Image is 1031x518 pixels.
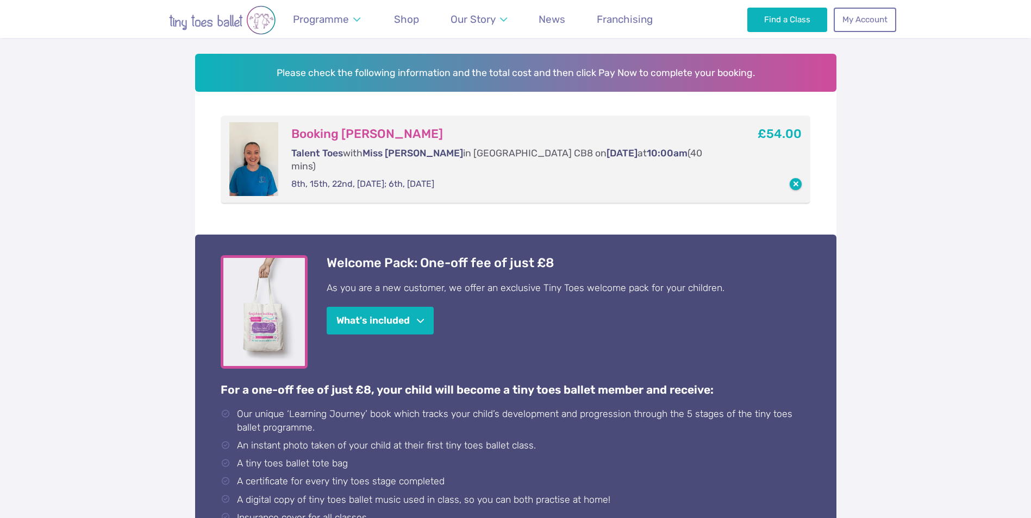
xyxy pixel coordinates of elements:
[293,13,349,26] span: Programme
[291,178,720,190] p: 8th, 15th, 22nd, [DATE]; 6th, [DATE]
[327,307,434,334] button: What's included
[445,7,512,32] a: Our Story
[224,439,811,452] li: An instant photo taken of your child at their first tiny toes ballet class.
[291,148,343,159] span: Talent Toes
[327,281,810,295] p: As you are a new customer, we offer an exclusive Tiny Toes welcome pack for your children.
[451,13,496,26] span: Our Story
[135,5,309,35] img: tiny toes ballet
[195,54,836,92] h2: Please check the following information and the total cost and then click Pay Now to complete your...
[394,13,419,26] span: Shop
[389,7,424,32] a: Shop
[834,8,896,31] a: My Account
[647,148,688,159] span: 10:00am
[291,127,720,142] h3: Booking [PERSON_NAME]
[747,8,827,31] a: Find a Class
[221,255,302,369] a: View full-size image
[363,148,463,159] span: Miss [PERSON_NAME]
[607,148,638,159] span: [DATE]
[534,7,571,32] a: News
[224,407,811,434] li: Our unique ‘Learning Journey’ book which tracks your child’s development and progression through ...
[539,13,565,26] span: News
[291,147,720,173] p: with in [GEOGRAPHIC_DATA] CB8 on at (40 mins)
[597,13,653,26] span: Franchising
[288,7,366,32] a: Programme
[327,255,810,271] h4: Welcome Pack: One-off fee of just £8
[224,475,811,488] li: A certificate for every tiny toes stage completed
[224,457,811,470] li: A tiny toes ballet tote bag
[224,493,811,506] li: A digital copy of tiny toes ballet music used in class, so you can both practise at home!
[758,127,802,141] b: £54.00
[221,369,811,397] p: For a one-off fee of just £8, your child will become a tiny toes ballet member and receive:
[592,7,658,32] a: Franchising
